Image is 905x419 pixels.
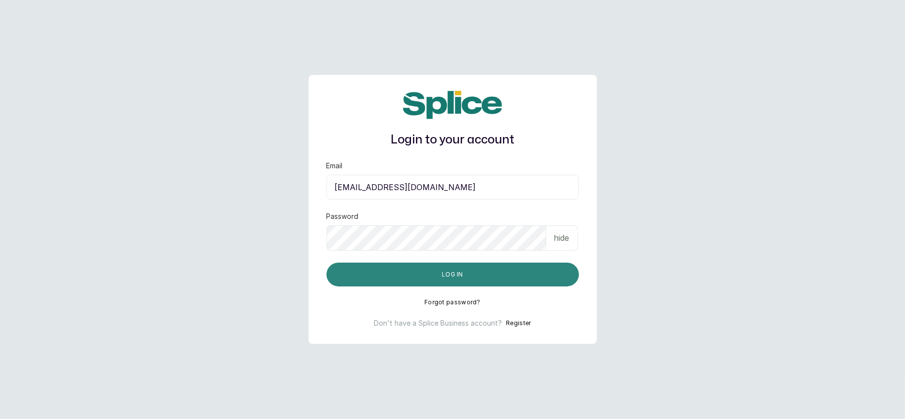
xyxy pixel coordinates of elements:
p: hide [554,232,570,244]
h1: Login to your account [327,131,579,149]
button: Log in [327,263,579,286]
label: Email [327,161,343,171]
button: Register [506,318,531,328]
button: Forgot password? [424,298,481,306]
input: email@acme.com [327,175,579,200]
p: Don't have a Splice Business account? [374,318,502,328]
label: Password [327,211,359,221]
